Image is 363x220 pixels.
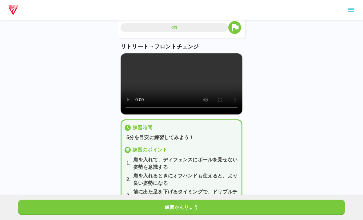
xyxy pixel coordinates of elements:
[126,176,131,183] p: 2 .
[18,200,345,215] button: 練習かんりょう
[133,188,239,203] p: 前に出た足を下げるタイミングで、ドリブルチェンジを同時に行う
[126,160,131,167] p: 1 .
[133,172,239,187] p: 肩を入れるときにオフハンドも使えると、より良い姿勢になる
[133,124,153,131] p: 練習時間
[346,5,357,15] button: sidemenu
[126,192,131,199] p: 3 .
[121,43,242,51] p: リトリート→フロントチェンジ
[133,146,167,154] p: 練習のポイント
[126,134,239,141] p: 5分を目安に練習してみよう！
[133,156,239,171] p: 肩を入れて、ディフェンスにボールを見せない姿勢を意識する
[171,24,178,31] p: 0/1
[7,4,19,16] img: dummy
